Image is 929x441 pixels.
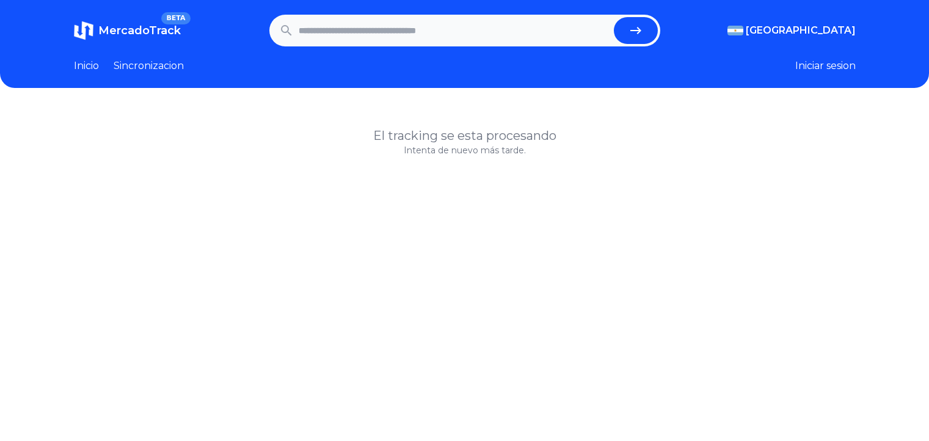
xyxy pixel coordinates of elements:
[74,59,99,73] a: Inicio
[114,59,184,73] a: Sincronizacion
[727,26,743,35] img: Argentina
[74,144,856,156] p: Intenta de nuevo más tarde.
[74,127,856,144] h1: El tracking se esta procesando
[98,24,181,37] span: MercadoTrack
[161,12,190,24] span: BETA
[727,23,856,38] button: [GEOGRAPHIC_DATA]
[795,59,856,73] button: Iniciar sesion
[74,21,181,40] a: MercadoTrackBETA
[74,21,93,40] img: MercadoTrack
[746,23,856,38] span: [GEOGRAPHIC_DATA]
